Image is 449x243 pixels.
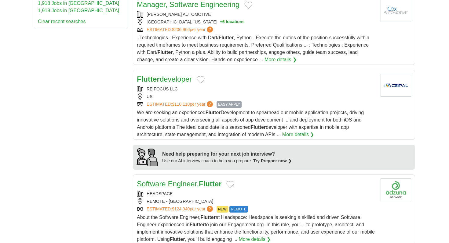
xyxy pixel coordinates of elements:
[137,0,239,9] a: Manager, Software Engineering
[137,93,376,100] div: US
[229,206,248,213] span: REMOTE
[282,131,314,138] a: More details ❯
[207,101,213,107] span: ?
[137,75,160,83] strong: Flutter
[199,180,222,188] strong: Flutter
[162,158,292,164] div: Use our AI interview coach to help you prepare.
[158,50,173,55] strong: Flutter
[147,101,214,108] a: ESTIMATED:$110,110per year?
[170,237,185,242] strong: Flutter
[137,110,364,137] span: We are seeking an experienced Development to spearhead our mobile application projects, driving i...
[226,181,234,188] button: Add to favorite jobs
[172,102,190,107] span: $110,110
[206,110,221,115] strong: Flutter
[253,158,292,163] a: Try Prepper now ❯
[137,86,376,92] div: RE FOCUS LLC
[137,198,376,205] div: REMOTE - [GEOGRAPHIC_DATA]
[200,215,216,220] strong: Flutter
[137,75,192,83] a: Flutterdeveloper
[137,180,221,188] a: Software Engineer,Flutter
[137,19,376,25] div: [GEOGRAPHIC_DATA], [US_STATE]
[147,12,211,17] a: [PERSON_NAME] AUTOMOTIVE
[217,206,228,213] span: NEW
[207,206,213,212] span: ?
[147,26,214,33] a: ESTIMATED:$206,966per year?
[220,19,245,25] button: +6 locations
[172,206,190,211] span: $124,940
[265,56,297,63] a: More details ❯
[239,236,271,243] a: More details ❯
[137,35,369,62] span: . Technologies : Experience with Dart/ , Python . Execute the duties of the position successfully...
[38,19,86,24] a: Clear recent searches
[381,178,411,201] img: Company logo
[137,191,376,197] div: HEADSPACE
[162,150,292,158] div: Need help preparing for your next job interview?
[218,35,234,40] strong: Flutter
[250,125,266,130] strong: Flutter
[244,2,252,9] button: Add to favorite jobs
[381,74,411,97] img: Company logo
[197,76,205,83] button: Add to favorite jobs
[207,26,213,33] span: ?
[38,1,119,6] a: 1,918 Jobs in [GEOGRAPHIC_DATA]
[172,27,190,32] span: $206,966
[137,215,375,242] span: About the Software Engineer, at Headspace: Headspace is seeking a skilled and driven Software Eng...
[217,101,242,108] span: EASY APPLY
[190,222,205,227] strong: Flutter
[38,8,119,13] a: 1,918 Jobs in [GEOGRAPHIC_DATA]
[147,206,214,213] a: ESTIMATED:$124,940per year?
[220,19,222,25] span: +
